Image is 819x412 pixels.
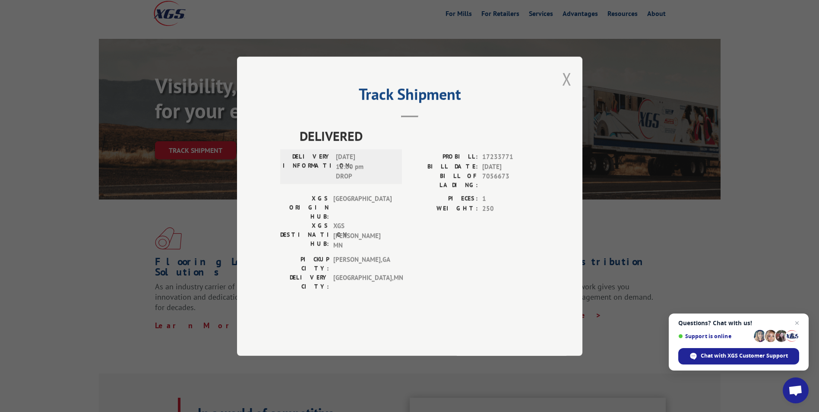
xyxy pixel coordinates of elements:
[410,194,478,204] label: PIECES:
[333,194,392,221] span: [GEOGRAPHIC_DATA]
[410,162,478,171] label: BILL DATE:
[792,318,802,328] span: Close chat
[562,67,572,90] button: Close modal
[280,194,329,221] label: XGS ORIGIN HUB:
[410,152,478,162] label: PROBILL:
[280,273,329,291] label: DELIVERY CITY:
[336,152,394,181] span: [DATE] 12:00 pm DROP
[280,88,539,105] h2: Track Shipment
[333,221,392,250] span: XGS [PERSON_NAME] MN
[482,152,539,162] span: 17233771
[283,152,332,181] label: DELIVERY INFORMATION:
[678,320,799,326] span: Questions? Chat with us!
[482,203,539,213] span: 250
[701,352,788,360] span: Chat with XGS Customer Support
[482,162,539,171] span: [DATE]
[410,171,478,190] label: BILL OF LADING:
[410,203,478,213] label: WEIGHT:
[333,273,392,291] span: [GEOGRAPHIC_DATA] , MN
[333,254,392,273] span: [PERSON_NAME] , GA
[280,254,329,273] label: PICKUP CITY:
[300,126,539,146] span: DELIVERED
[482,194,539,204] span: 1
[678,348,799,364] div: Chat with XGS Customer Support
[482,171,539,190] span: 7056673
[280,221,329,250] label: XGS DESTINATION HUB:
[783,377,809,403] div: Open chat
[678,333,751,339] span: Support is online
